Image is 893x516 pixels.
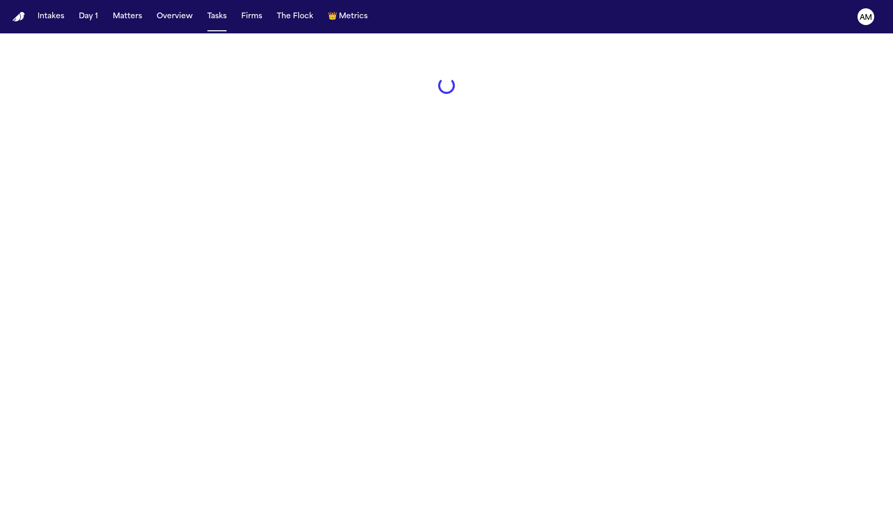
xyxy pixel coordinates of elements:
button: Overview [152,7,197,26]
span: crown [328,11,337,22]
button: Matters [109,7,146,26]
button: Intakes [33,7,68,26]
button: The Flock [273,7,318,26]
span: Metrics [339,11,368,22]
img: Finch Logo [13,12,25,22]
button: Firms [237,7,266,26]
button: Day 1 [75,7,102,26]
a: Home [13,12,25,22]
button: Tasks [203,7,231,26]
button: crownMetrics [324,7,372,26]
text: AM [860,14,872,21]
